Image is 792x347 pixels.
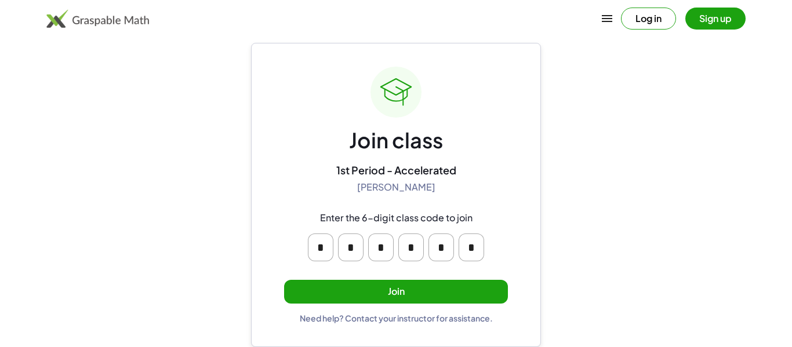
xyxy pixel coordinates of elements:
div: Need help? Contact your instructor for assistance. [300,313,493,323]
input: Please enter OTP character 3 [368,233,394,261]
button: Log in [621,8,676,30]
div: Enter the 6-digit class code to join [320,212,473,224]
input: Please enter OTP character 5 [428,233,454,261]
button: Join [284,280,508,304]
input: Please enter OTP character 2 [338,233,364,261]
input: Please enter OTP character 6 [459,233,484,261]
div: 1st Period - Accelerated [336,163,456,177]
input: Please enter OTP character 4 [398,233,424,261]
div: Join class [349,127,443,154]
div: [PERSON_NAME] [357,181,435,193]
input: Please enter OTP character 1 [308,233,333,261]
button: Sign up [685,8,746,30]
